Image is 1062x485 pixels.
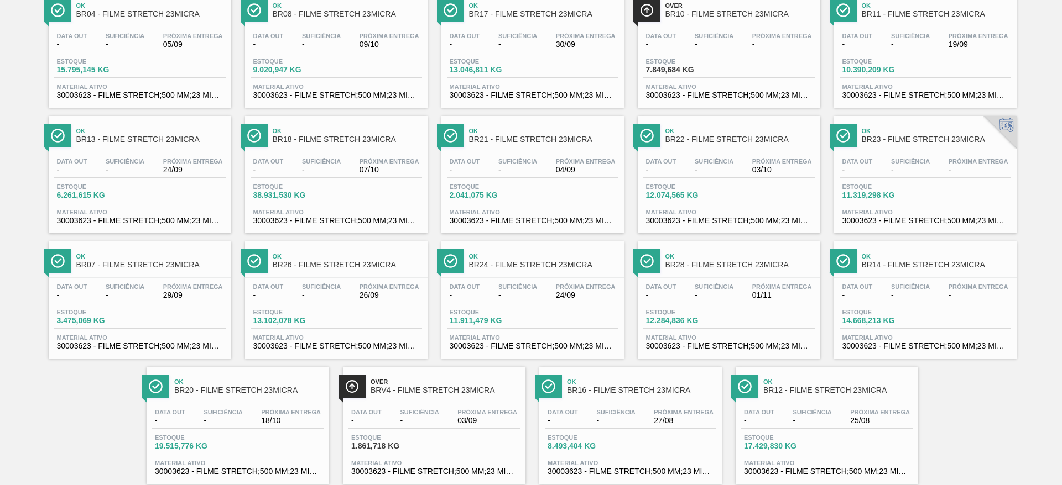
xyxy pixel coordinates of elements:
[450,191,527,199] span: 2.041,075 KG
[204,409,242,415] span: Suficiência
[836,129,850,143] img: Ícone
[57,217,223,225] span: 30003623 - FILME STRETCH;500 MM;23 MICRA;;HISTRETCH
[155,417,185,425] span: -
[556,33,616,39] span: Próxima Entrega
[842,317,920,325] span: 14.668,213 KG
[646,83,812,90] span: Material ativo
[237,233,433,359] a: ÍconeOkBR26 - FILME STRETCH 23MICRAData out-Suficiência-Próxima Entrega26/09Estoque13.102,078 KGM...
[752,33,812,39] span: Próxima Entrega
[450,209,616,215] span: Material ativo
[842,191,920,199] span: 11.319,298 KG
[850,417,910,425] span: 25/08
[253,166,284,174] span: -
[531,359,727,484] a: ÍconeOkBR16 - FILME STRETCH 23MICRAData out-Suficiência-Próxima Entrega27/08Estoque8.493,404 KGMa...
[498,158,537,165] span: Suficiência
[351,442,429,450] span: 1.861,718 KG
[567,378,716,385] span: Ok
[351,460,517,466] span: Material ativo
[155,409,185,415] span: Data out
[273,253,422,260] span: Ok
[371,386,520,394] span: BRV4 - FILME STRETCH 23MICRA
[450,217,616,225] span: 30003623 - FILME STRETCH;500 MM;23 MICRA;;HISTRETCH
[498,283,537,290] span: Suficiência
[646,66,723,74] span: 7.849,684 KG
[273,128,422,134] span: Ok
[273,2,422,9] span: Ok
[163,33,223,39] span: Próxima Entrega
[371,378,520,385] span: Over
[106,33,144,39] span: Suficiência
[450,283,480,290] span: Data out
[763,386,913,394] span: BR12 - FILME STRETCH 23MICRA
[247,3,261,17] img: Ícone
[106,283,144,290] span: Suficiência
[842,58,920,65] span: Estoque
[695,33,733,39] span: Suficiência
[695,166,733,174] span: -
[247,129,261,143] img: Ícone
[106,291,144,299] span: -
[646,283,676,290] span: Data out
[57,183,134,190] span: Estoque
[253,33,284,39] span: Data out
[949,166,1008,174] span: -
[51,3,65,17] img: Ícone
[842,217,1008,225] span: 30003623 - FILME STRETCH;500 MM;23 MICRA;;HISTRETCH
[253,334,419,341] span: Material ativo
[862,261,1011,269] span: BR14 - FILME STRETCH 23MICRA
[640,3,654,17] img: Ícone
[76,135,226,144] span: BR13 - FILME STRETCH 23MICRA
[646,91,812,99] span: 30003623 - FILME STRETCH;500 MM;23 MICRA;;HISTRETCH
[253,291,284,299] span: -
[842,309,920,315] span: Estoque
[138,359,335,484] a: ÍconeOkBR20 - FILME STRETCH 23MICRAData out-Suficiência-Próxima Entrega18/10Estoque19.515,776 KGM...
[842,40,873,49] span: -
[744,442,821,450] span: 17.429,830 KG
[744,409,774,415] span: Data out
[302,166,341,174] span: -
[744,460,910,466] span: Material ativo
[891,291,930,299] span: -
[444,3,457,17] img: Ícone
[360,40,419,49] span: 09/10
[556,40,616,49] span: 30/09
[57,166,87,174] span: -
[752,158,812,165] span: Próxima Entrega
[949,283,1008,290] span: Próxima Entrega
[450,83,616,90] span: Material ativo
[891,166,930,174] span: -
[155,434,232,441] span: Estoque
[57,334,223,341] span: Material ativo
[836,3,850,17] img: Ícone
[253,283,284,290] span: Data out
[76,2,226,9] span: Ok
[106,158,144,165] span: Suficiência
[654,409,714,415] span: Próxima Entrega
[567,386,716,394] span: BR16 - FILME STRETCH 23MICRA
[57,66,134,74] span: 15.795,145 KG
[842,283,873,290] span: Data out
[646,334,812,341] span: Material ativo
[850,409,910,415] span: Próxima Entrega
[665,2,815,9] span: Over
[57,91,223,99] span: 30003623 - FILME STRETCH;500 MM;23 MICRA;;HISTRETCH
[646,158,676,165] span: Data out
[498,166,537,174] span: -
[51,254,65,268] img: Ícone
[302,283,341,290] span: Suficiência
[253,209,419,215] span: Material ativo
[695,291,733,299] span: -
[433,233,629,359] a: ÍconeOkBR24 - FILME STRETCH 23MICRAData out-Suficiência-Próxima Entrega24/09Estoque11.911,479 KGM...
[360,33,419,39] span: Próxima Entrega
[450,317,527,325] span: 11.911,479 KG
[57,33,87,39] span: Data out
[57,317,134,325] span: 3.475,069 KG
[174,378,324,385] span: Ok
[646,191,723,199] span: 12.074,565 KG
[542,379,555,393] img: Ícone
[253,191,331,199] span: 38.931,530 KG
[862,128,1011,134] span: Ok
[253,217,419,225] span: 30003623 - FILME STRETCH;500 MM;23 MICRA;;HISTRETCH
[556,166,616,174] span: 04/09
[646,183,723,190] span: Estoque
